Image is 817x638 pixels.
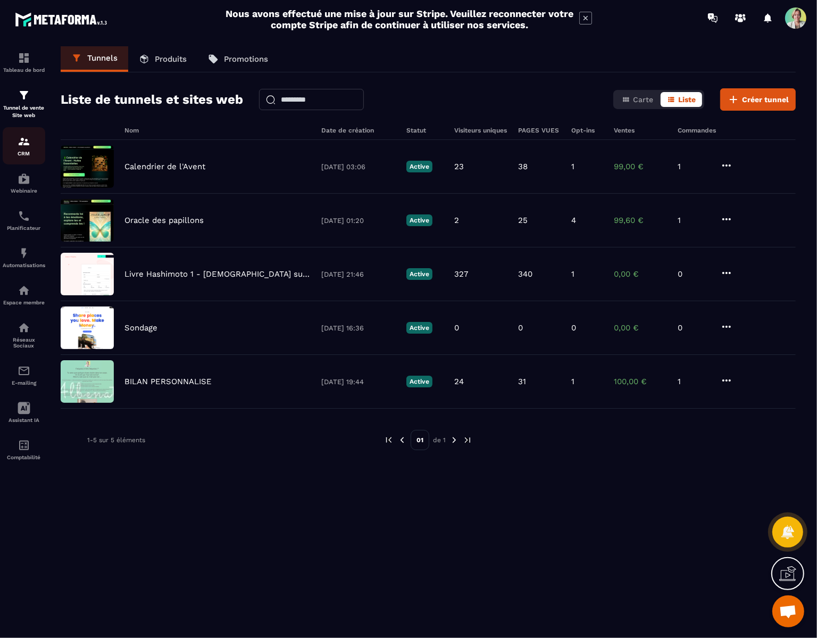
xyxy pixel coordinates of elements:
p: 99,00 € [614,162,667,171]
img: formation [18,52,30,64]
img: image [61,253,114,295]
p: 0,00 € [614,323,667,333]
p: Planificateur [3,225,45,231]
p: 0 [571,323,576,333]
p: Active [406,322,432,334]
a: schedulerschedulerPlanificateur [3,202,45,239]
p: 0 [678,323,710,333]
p: Produits [155,54,187,64]
p: de 1 [433,436,446,444]
p: E-mailing [3,380,45,386]
p: 340 [518,269,532,279]
p: Assistant IA [3,417,45,423]
h2: Nous avons effectué une mise à jour sur Stripe. Veuillez reconnecter votre compte Stripe afin de ... [225,8,574,30]
p: Active [406,214,432,226]
p: 4 [571,216,576,225]
p: [DATE] 21:46 [321,270,396,278]
img: automations [18,247,30,260]
p: Active [406,161,432,172]
p: 1 [571,162,574,171]
img: email [18,364,30,377]
p: 1 [571,269,574,279]
a: accountantaccountantComptabilité [3,431,45,468]
p: Sondage [124,323,157,333]
p: [DATE] 16:36 [321,324,396,332]
button: Carte [615,92,660,107]
a: Tunnels [61,46,128,72]
p: 1 [678,162,710,171]
p: 31 [518,377,526,386]
img: image [61,360,114,403]
a: automationsautomationsAutomatisations [3,239,45,276]
p: Automatisations [3,262,45,268]
div: Open chat [772,595,804,627]
h6: Visiteurs uniques [454,127,507,134]
img: scheduler [18,210,30,222]
p: Livre Hashimoto 1 - [DEMOGRAPHIC_DATA] suppléments - Stop Hashimoto [124,269,311,279]
h2: Liste de tunnels et sites web [61,89,243,110]
span: Carte [633,95,653,104]
a: Promotions [197,46,279,72]
img: social-network [18,321,30,334]
p: Tableau de bord [3,67,45,73]
p: 100,00 € [614,377,667,386]
p: 0 [454,323,459,333]
p: Tunnels [87,53,118,63]
h6: Statut [406,127,444,134]
a: Produits [128,46,197,72]
h6: Nom [124,127,311,134]
a: emailemailE-mailing [3,357,45,394]
p: 01 [411,430,429,450]
p: 0 [518,323,523,333]
p: 0,00 € [614,269,667,279]
p: 99,60 € [614,216,667,225]
img: automations [18,284,30,297]
button: Liste [661,92,702,107]
p: [DATE] 19:44 [321,378,396,386]
span: Créer tunnel [742,94,789,105]
h6: Commandes [678,127,716,134]
img: image [61,145,114,188]
img: next [449,435,459,445]
p: Espace membre [3,300,45,305]
p: Active [406,376,432,387]
a: automationsautomationsEspace membre [3,276,45,313]
p: 2 [454,216,459,225]
p: 327 [454,269,468,279]
p: Calendrier de l'Avent [124,162,205,171]
p: [DATE] 03:06 [321,163,396,171]
p: [DATE] 01:20 [321,217,396,225]
h6: Ventes [614,127,667,134]
img: prev [397,435,407,445]
img: image [61,199,114,242]
span: Liste [678,95,696,104]
p: BILAN PERSONNALISE [124,377,212,386]
p: Promotions [224,54,268,64]
p: Webinaire [3,188,45,194]
p: 23 [454,162,464,171]
img: accountant [18,439,30,452]
p: 1-5 sur 5 éléments [87,436,145,444]
p: 24 [454,377,464,386]
img: formation [18,135,30,148]
p: Réseaux Sociaux [3,337,45,349]
p: 25 [518,216,528,225]
p: 38 [518,162,528,171]
button: Créer tunnel [720,88,796,111]
img: prev [384,435,394,445]
a: automationsautomationsWebinaire [3,164,45,202]
p: Tunnel de vente Site web [3,104,45,119]
img: automations [18,172,30,185]
p: Active [406,268,432,280]
img: next [463,435,472,445]
img: image [61,306,114,349]
h6: PAGES VUES [518,127,561,134]
a: social-networksocial-networkRéseaux Sociaux [3,313,45,357]
p: Oracle des papillons [124,216,204,225]
p: CRM [3,151,45,156]
p: 1 [678,216,710,225]
a: Assistant IA [3,394,45,431]
a: formationformationTableau de bord [3,44,45,81]
img: formation [18,89,30,102]
p: Comptabilité [3,454,45,460]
